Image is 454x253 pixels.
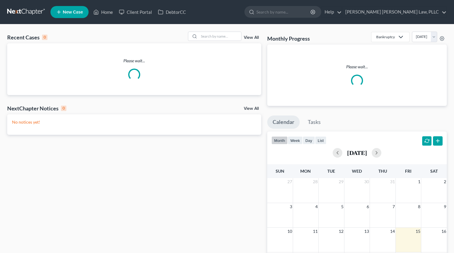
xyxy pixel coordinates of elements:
a: DebtorCC [155,7,189,17]
div: 0 [61,106,66,111]
h2: [DATE] [347,150,367,156]
span: Fri [405,168,411,174]
div: Recent Cases [7,34,47,41]
div: NextChapter Notices [7,105,66,112]
span: 14 [389,228,395,235]
input: Search by name... [256,6,311,17]
span: Mon [300,168,311,174]
span: 27 [287,178,293,185]
span: 1 [417,178,421,185]
span: 2 [443,178,447,185]
button: month [271,136,288,144]
button: week [288,136,303,144]
p: No notices yet! [12,119,256,125]
a: Calendar [267,116,300,129]
span: Sat [430,168,438,174]
span: Thu [378,168,387,174]
span: 10 [287,228,293,235]
span: Tue [327,168,335,174]
span: 4 [315,203,318,210]
span: 6 [366,203,370,210]
span: 9 [443,203,447,210]
span: 8 [417,203,421,210]
input: Search by name... [199,32,241,41]
span: 12 [338,228,344,235]
span: 29 [338,178,344,185]
span: 3 [289,203,293,210]
span: 28 [312,178,318,185]
a: Home [90,7,116,17]
span: 11 [312,228,318,235]
a: Tasks [302,116,326,129]
h3: Monthly Progress [267,35,310,42]
a: [PERSON_NAME] [PERSON_NAME] Law, PLLC [342,7,446,17]
span: 31 [389,178,395,185]
span: 5 [340,203,344,210]
p: Please wait... [272,64,442,70]
span: New Case [63,10,83,14]
a: Client Portal [116,7,155,17]
a: View All [244,106,259,111]
span: 13 [364,228,370,235]
p: Please wait... [7,58,261,64]
button: list [315,136,326,144]
div: Bankruptcy [376,34,395,39]
span: 16 [441,228,447,235]
span: Wed [352,168,362,174]
button: day [303,136,315,144]
span: Sun [276,168,284,174]
span: 30 [364,178,370,185]
a: View All [244,35,259,40]
div: 0 [42,35,47,40]
span: 7 [392,203,395,210]
span: 15 [415,228,421,235]
a: Help [322,7,342,17]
